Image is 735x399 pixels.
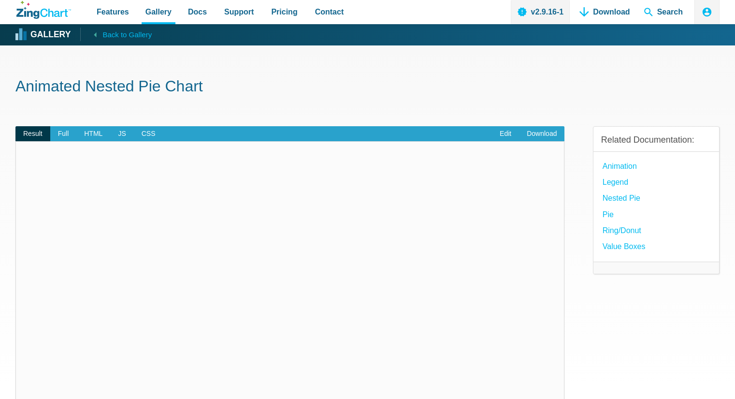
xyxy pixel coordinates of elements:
a: Gallery [16,28,71,42]
h3: Related Documentation: [601,134,711,146]
a: Animation [603,160,637,173]
span: CSS [134,126,163,142]
a: Legend [603,176,628,189]
a: Back to Gallery [80,28,152,41]
span: Features [97,5,129,18]
span: Contact [315,5,344,18]
a: Ring/Donut [603,224,641,237]
span: Full [50,126,77,142]
span: Result [15,126,50,142]
a: Pie [603,208,614,221]
span: JS [110,126,133,142]
h1: Animated Nested Pie Chart [15,76,720,98]
span: Gallery [145,5,172,18]
a: Value Boxes [603,240,646,253]
a: Edit [492,126,519,142]
span: Support [224,5,254,18]
span: HTML [76,126,110,142]
strong: Gallery [30,30,71,39]
span: Docs [188,5,207,18]
span: Back to Gallery [102,29,152,41]
span: Pricing [271,5,297,18]
a: Nested Pie [603,192,640,205]
a: Download [519,126,564,142]
a: ZingChart Logo. Click to return to the homepage [16,1,71,19]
